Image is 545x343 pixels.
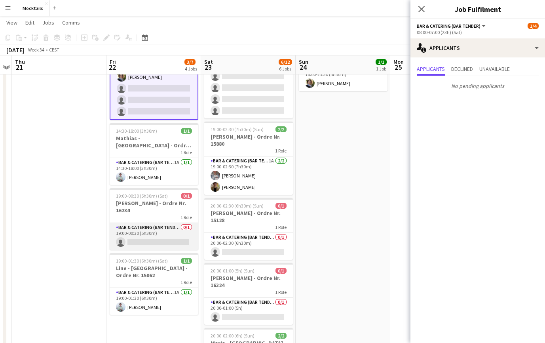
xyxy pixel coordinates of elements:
span: 0/1 [181,193,192,199]
span: 19:00-02:30 (7h30m) (Sun) [211,126,264,132]
app-card-role: Bar & Catering (Bar Tender)2A1/118:00-23:30 (5h30m)[PERSON_NAME] [299,64,387,91]
span: 20:00-01:00 (5h) (Sun) [211,268,254,274]
span: 6/12 [279,59,292,65]
p: No pending applicants [410,79,545,93]
app-card-role: Bar & Catering (Bar Tender)0/408:00-07:00 (23h) [204,57,293,118]
span: 1 Role [180,279,192,285]
span: 1 Role [275,289,287,295]
app-job-card: 20:00-02:30 (6h30m) (Sun)0/1[PERSON_NAME] - Ordre Nr. 151281 RoleBar & Catering (Bar Tender)0/120... [204,198,293,260]
app-job-card: 20:00-01:00 (5h) (Sun)0/1[PERSON_NAME] - Ordre Nr. 163241 RoleBar & Catering (Bar Tender)0/120:00... [204,263,293,325]
span: Declined [451,66,473,72]
span: 22 [108,63,116,72]
button: Bar & Catering (Bar Tender) [417,23,487,29]
app-card-role: Bar & Catering (Bar Tender)1A1/114:30-18:00 (3h30m)[PERSON_NAME] [110,158,198,185]
app-job-card: 19:00-00:30 (5h30m) (Sat)0/1[PERSON_NAME] - Ordre Nr. 162341 RoleBar & Catering (Bar Tender)0/119... [110,188,198,250]
a: Jobs [39,17,57,28]
h3: Mathias - [GEOGRAPHIC_DATA] - Ordre Nr. 15889 [110,135,198,149]
app-job-card: 14:30-18:00 (3h30m)1/1Mathias - [GEOGRAPHIC_DATA] - Ordre Nr. 158891 RoleBar & Catering (Bar Tend... [110,123,198,185]
span: Comms [62,19,80,26]
span: 24 [298,63,308,72]
h3: [PERSON_NAME] - Ordre Nr. 16324 [204,274,293,289]
span: 3/7 [184,59,196,65]
span: 1/1 [181,128,192,134]
app-card-role: Bar & Catering (Bar Tender)1A1/119:00-01:30 (6h30m)[PERSON_NAME] [110,288,198,315]
span: 20:00-02:00 (6h) (Sun) [211,333,254,339]
app-card-role: Bar & Catering (Bar Tender)1/408:00-07:00 (23h)[PERSON_NAME] [110,57,198,120]
span: 2/2 [275,333,287,339]
div: 6 Jobs [279,66,292,72]
span: 1 Role [180,149,192,155]
span: Sun [299,58,308,65]
a: Comms [59,17,83,28]
button: Mocktails [16,0,50,16]
h3: [PERSON_NAME] - Ordre Nr. 15128 [204,210,293,224]
span: 0/1 [275,203,287,209]
span: 1 Role [180,214,192,220]
span: 1/1 [181,258,192,264]
span: 21 [14,63,25,72]
h3: Job Fulfilment [410,4,545,14]
span: 14:30-18:00 (3h30m) [116,128,157,134]
span: 19:00-01:30 (6h30m) (Sat) [116,258,168,264]
span: Fri [110,58,116,65]
span: 1/4 [528,23,539,29]
span: 1 Role [275,148,287,154]
app-job-card: 08:00-07:00 (23h) (Sat)1/4Lager job og kørsel1 RoleBar & Catering (Bar Tender)1/408:00-07:00 (23h... [110,29,198,120]
app-card-role: Bar & Catering (Bar Tender)0/120:00-02:30 (6h30m) [204,233,293,260]
h3: [PERSON_NAME] - Ordre Nr. 15880 [204,133,293,147]
span: 1 Role [275,224,287,230]
span: View [6,19,17,26]
div: 4 Jobs [185,66,197,72]
h3: [PERSON_NAME] - Ordre Nr. 16234 [110,200,198,214]
span: 2/2 [275,126,287,132]
span: 23 [203,63,213,72]
app-card-role: Bar & Catering (Bar Tender)1A2/219:00-02:30 (7h30m)[PERSON_NAME][PERSON_NAME] [204,156,293,195]
span: 19:00-00:30 (5h30m) (Sat) [116,193,168,199]
span: Thu [15,58,25,65]
span: Mon [393,58,404,65]
app-job-card: 19:00-02:30 (7h30m) (Sun)2/2[PERSON_NAME] - Ordre Nr. 158801 RoleBar & Catering (Bar Tender)1A2/2... [204,122,293,195]
h3: Line - [GEOGRAPHIC_DATA] - Ordre Nr. 15062 [110,265,198,279]
div: CEST [49,47,59,53]
div: Applicants [410,38,545,57]
span: Sat [204,58,213,65]
span: Applicants [417,66,445,72]
span: Edit [25,19,34,26]
app-job-card: 19:00-01:30 (6h30m) (Sat)1/1Line - [GEOGRAPHIC_DATA] - Ordre Nr. 150621 RoleBar & Catering (Bar T... [110,253,198,315]
div: [DATE] [6,46,25,54]
app-card-role: Bar & Catering (Bar Tender)0/120:00-01:00 (5h) [204,298,293,325]
a: View [3,17,21,28]
div: 1 Job [376,66,386,72]
app-card-role: Bar & Catering (Bar Tender)0/119:00-00:30 (5h30m) [110,223,198,250]
span: 25 [392,63,404,72]
span: Week 34 [26,47,46,53]
span: 20:00-02:30 (6h30m) (Sun) [211,203,264,209]
span: Jobs [42,19,54,26]
span: 1/1 [376,59,387,65]
span: 0/1 [275,268,287,274]
a: Edit [22,17,38,28]
span: Bar & Catering (Bar Tender) [417,23,480,29]
div: 08:00-07:00 (23h) (Sat) [417,29,539,35]
span: Unavailable [479,66,510,72]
